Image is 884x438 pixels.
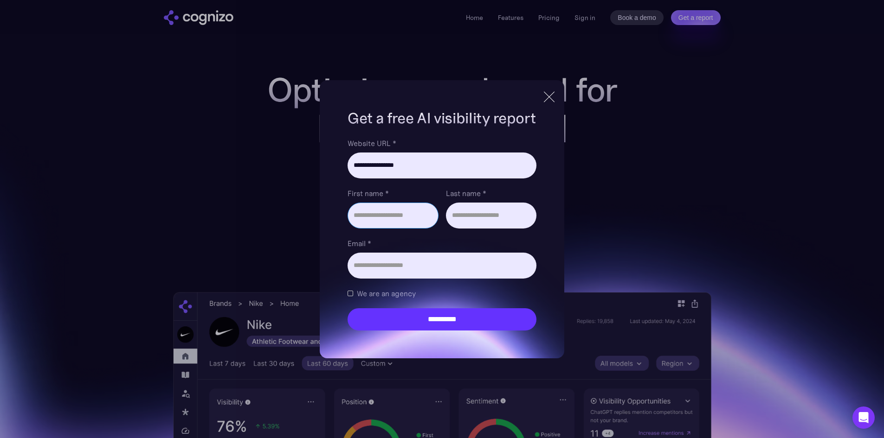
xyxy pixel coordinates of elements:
h1: Get a free AI visibility report [348,108,536,128]
form: Brand Report Form [348,138,536,330]
div: Open Intercom Messenger [852,406,875,429]
label: Website URL * [348,138,536,149]
label: First name * [348,188,438,199]
label: Last name * [446,188,536,199]
label: Email * [348,238,536,249]
span: We are an agency [357,288,416,299]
